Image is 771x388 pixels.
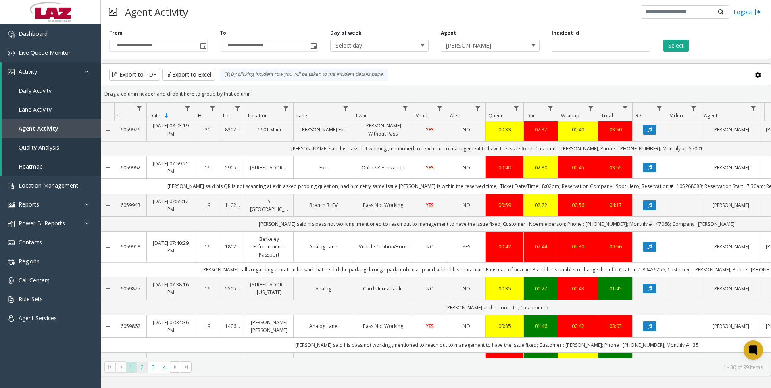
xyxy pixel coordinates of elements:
[490,201,519,209] div: 00:59
[441,40,519,51] span: [PERSON_NAME]
[8,31,15,38] img: 'icon'
[19,68,37,75] span: Activity
[207,103,218,114] a: H Filter Menu
[706,201,756,209] a: [PERSON_NAME]
[426,285,434,292] span: NO
[200,322,215,330] a: 19
[603,285,627,292] a: 01:45
[563,243,593,250] div: 01:30
[309,40,318,51] span: Toggle popup
[2,81,101,100] a: Daily Activity
[19,257,40,265] span: Regions
[563,285,593,292] div: 00:43
[545,103,556,114] a: Dur Filter Menu
[603,164,627,171] a: 03:55
[452,322,480,330] a: NO
[529,126,553,134] a: 02:37
[109,29,123,37] label: From
[2,138,101,157] a: Quality Analysis
[250,356,288,371] a: [PERSON_NAME] [PERSON_NAME]
[426,164,434,171] span: YES
[426,202,434,209] span: YES
[152,281,190,296] a: [DATE] 07:38:16 PM
[8,259,15,265] img: 'icon'
[298,201,348,209] a: Branch Rt EV
[19,49,71,56] span: Live Queue Monitor
[706,164,756,171] a: [PERSON_NAME]
[552,29,579,37] label: Incident Id
[706,322,756,330] a: [PERSON_NAME]
[563,201,593,209] a: 00:56
[119,322,142,330] a: 6059862
[220,29,226,37] label: To
[706,285,756,292] a: [PERSON_NAME]
[298,285,348,292] a: Analog
[296,112,307,119] span: Lane
[490,243,519,250] div: 00:42
[426,126,434,133] span: YES
[134,103,145,114] a: Id Filter Menu
[119,201,142,209] a: 6059943
[733,8,761,16] a: Logout
[418,243,442,250] a: NO
[418,285,442,292] a: NO
[19,30,48,38] span: Dashboard
[298,243,348,250] a: Analog Lane
[19,276,50,284] span: Call Centers
[8,221,15,227] img: 'icon'
[529,164,553,171] a: 02:30
[511,103,522,114] a: Queue Filter Menu
[250,319,288,334] a: [PERSON_NAME] [PERSON_NAME]
[8,315,15,322] img: 'icon'
[8,240,15,246] img: 'icon'
[490,285,519,292] div: 00:35
[196,364,763,371] kendo-pager-info: 1 - 30 of 99 items
[452,243,480,250] a: YES
[490,126,519,134] a: 00:33
[163,113,170,119] span: Sortable
[19,163,43,170] span: Heatmap
[561,112,579,119] span: Wrapup
[117,112,122,119] span: Id
[119,126,142,134] a: 6059979
[358,201,408,209] a: Pass Not Working
[101,286,114,292] a: Collapse Details
[426,243,434,250] span: NO
[152,122,190,137] a: [DATE] 08:03:19 PM
[225,126,240,134] a: 830204
[603,243,627,250] a: 09:56
[250,126,288,134] a: 1901 Main
[670,112,683,119] span: Video
[119,164,142,171] a: 6059962
[527,112,535,119] span: Dur
[119,243,142,250] a: 6059918
[298,164,348,171] a: Exit
[330,29,362,37] label: Day of week
[563,126,593,134] a: 00:40
[152,319,190,334] a: [DATE] 07:34:36 PM
[358,356,408,371] a: [PERSON_NAME] Left Location
[250,281,288,296] a: [STREET_ADDRESS][US_STATE]
[225,322,240,330] a: 140627
[586,103,596,114] a: Wrapup Filter Menu
[688,103,699,114] a: Video Filter Menu
[159,362,170,373] span: Page 4
[19,125,58,132] span: Agent Activity
[200,201,215,209] a: 19
[490,164,519,171] a: 00:40
[152,160,190,175] a: [DATE] 07:59:25 PM
[356,112,368,119] span: Issue
[358,243,408,250] a: Vehicle Citation/Boot
[152,198,190,213] a: [DATE] 07:55:12 PM
[704,112,717,119] span: Agent
[603,126,627,134] div: 03:50
[358,164,408,171] a: Online Reservation
[563,164,593,171] a: 00:45
[563,322,593,330] a: 00:42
